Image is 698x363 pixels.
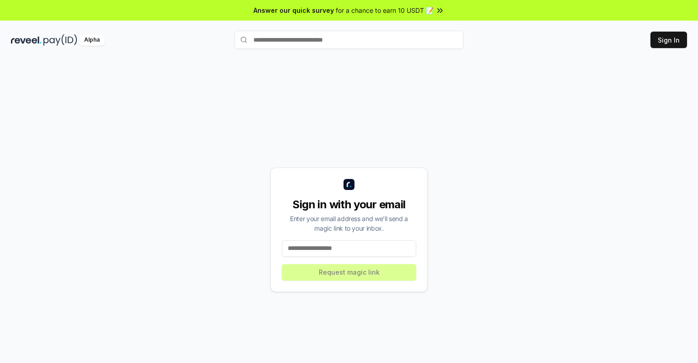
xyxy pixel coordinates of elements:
[11,34,42,46] img: reveel_dark
[253,5,334,15] span: Answer our quick survey
[282,197,416,212] div: Sign in with your email
[282,214,416,233] div: Enter your email address and we’ll send a magic link to your inbox.
[336,5,434,15] span: for a chance to earn 10 USDT 📝
[79,34,105,46] div: Alpha
[650,32,687,48] button: Sign In
[344,179,354,190] img: logo_small
[43,34,77,46] img: pay_id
